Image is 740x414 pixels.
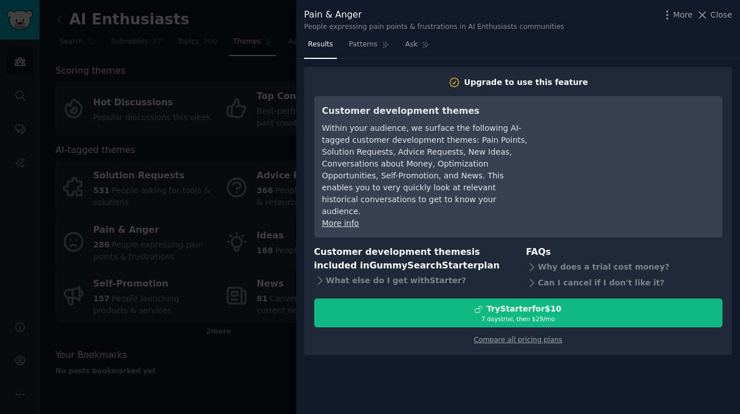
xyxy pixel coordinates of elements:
[526,275,722,291] div: Can I cancel if I don't like it?
[322,122,529,217] div: Within your audience, we surface the following AI-tagged customer development themes: Pain Points...
[486,303,561,315] div: Try Starter for $10
[314,298,722,327] button: TryStarterfor$107 daystrial, then $29/mo
[526,259,722,275] div: Why does a trial cost money?
[696,9,732,21] button: Close
[304,22,564,32] div: People expressing pain points & frustrations in AI Enthusiasts communities
[304,36,337,59] a: Results
[314,273,511,289] div: What else do I get with Starter ?
[369,260,477,271] span: GummySearch Starter
[322,104,529,118] h3: Customer development themes
[349,40,377,50] span: Patterns
[304,8,564,22] div: Pain & Anger
[315,315,722,323] div: 7 days trial, then $ 29 /mo
[314,245,511,273] h3: Customer development themes is included in plan
[526,245,722,259] h3: FAQs
[673,9,693,21] span: More
[345,36,393,59] a: Patterns
[308,40,333,50] span: Results
[322,219,359,228] a: More info
[474,336,562,344] a: Compare all pricing plans
[711,9,732,21] span: Close
[661,9,693,21] button: More
[464,76,588,88] div: Upgrade to use this feature
[401,36,434,59] a: Ask
[545,104,715,189] iframe: YouTube video player
[405,40,418,50] span: Ask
